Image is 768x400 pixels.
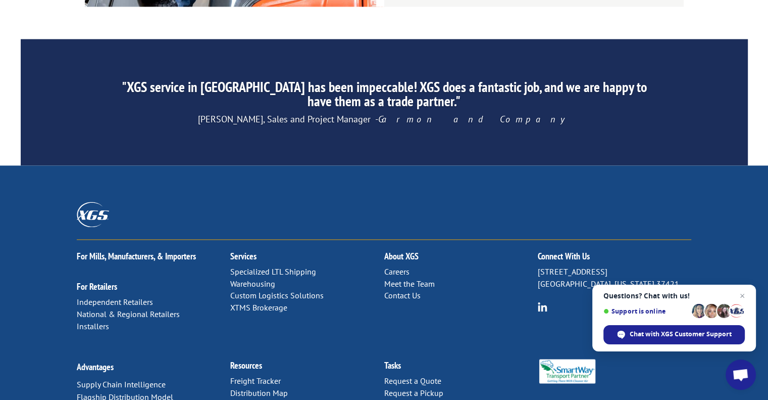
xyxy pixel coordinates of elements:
[384,250,418,262] a: About XGS
[538,252,691,266] h2: Connect With Us
[77,309,180,319] a: National & Regional Retailers
[384,266,409,277] a: Careers
[198,113,570,125] span: [PERSON_NAME], Sales and Project Manager -
[384,375,441,385] a: Request a Quote
[77,281,117,292] a: For Retailers
[115,80,652,113] h2: "XGS service in [GEOGRAPHIC_DATA] has been impeccable! XGS does a fantastic job, and we are happy...
[230,375,281,385] a: Freight Tracker
[378,113,570,125] em: Garmon and Company
[603,292,745,300] span: Questions? Chat with us!
[230,359,262,371] a: Resources
[384,290,420,300] a: Contact Us
[603,325,745,344] div: Chat with XGS Customer Support
[630,330,732,339] span: Chat with XGS Customer Support
[384,361,537,375] h2: Tasks
[230,266,316,277] a: Specialized LTL Shipping
[77,250,196,262] a: For Mills, Manufacturers, & Importers
[77,321,109,331] a: Installers
[230,290,324,300] a: Custom Logistics Solutions
[736,290,748,302] span: Close chat
[384,279,434,289] a: Meet the Team
[603,307,688,315] span: Support is online
[726,360,756,390] div: Open chat
[230,250,257,262] a: Services
[230,387,288,397] a: Distribution Map
[538,359,597,383] img: Smartway_Logo
[230,279,275,289] a: Warehousing
[77,361,114,372] a: Advantages
[77,202,109,227] img: XGS_Logos_ALL_2024_All_White
[77,297,153,307] a: Independent Retailers
[538,302,547,312] img: group-6
[77,379,166,389] a: Supply Chain Intelligence
[538,266,691,290] p: [STREET_ADDRESS] [GEOGRAPHIC_DATA], [US_STATE] 37421
[230,302,287,313] a: XTMS Brokerage
[384,387,443,397] a: Request a Pickup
